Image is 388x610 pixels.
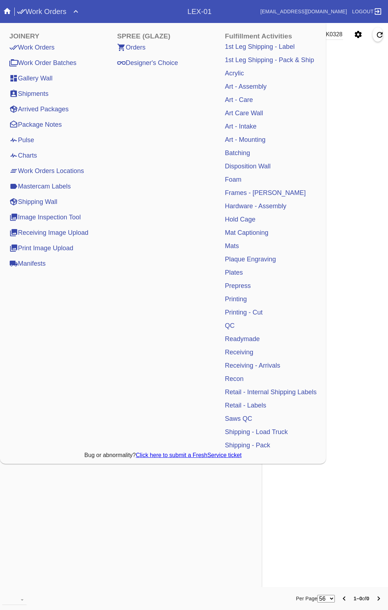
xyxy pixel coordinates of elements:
[222,80,269,93] a: Art - Assembly
[222,399,269,412] a: Retail - Labels
[6,257,48,270] a: Manifests
[17,4,188,19] div: Work OrdersExpand
[352,9,374,14] span: Logout
[6,56,79,69] a: Work Order Batches
[6,72,55,85] a: Gallery Wall
[6,180,74,193] a: Mastercam Labels
[371,591,386,606] button: Next Page
[6,226,91,239] a: Receiving Image Upload
[351,27,365,42] button: Settings
[69,4,83,19] button: Expand
[222,412,255,425] a: Saws QC
[222,40,297,53] a: 1st Leg Shipping - Label
[222,306,265,319] a: Printing - Cut
[373,27,383,42] button: Refresh
[6,211,84,224] a: Image Inspection Tool
[222,346,256,359] a: Receiving
[222,93,256,106] a: Art - Care
[6,242,76,255] a: Print Image Upload
[17,6,66,17] h1: Work Orders
[222,359,283,372] a: Receiving - Arrivals
[350,5,382,18] a: Logout
[2,594,27,605] md-select: download-file: Download...
[4,32,111,40] h2: JOINERY
[6,195,60,208] a: Shipping Wall
[114,41,148,54] a: Orders
[222,146,253,159] a: Batching
[222,253,279,266] a: Plaque Engraving
[6,134,37,146] a: Pulse
[6,87,51,100] a: Shipments
[222,173,244,186] a: Foam
[222,133,268,146] a: Art - Mounting
[84,452,242,458] span: Bug or abnormality?
[222,372,246,385] a: Recon
[6,149,40,162] a: Charts
[114,56,181,69] a: Designer's Choice
[222,279,254,292] a: Prepress
[6,41,57,54] a: Work Orders
[222,213,258,226] a: Hold Cage
[222,120,259,133] a: Art - Intake
[337,591,351,606] button: Previous Page
[354,594,369,603] div: of
[260,9,347,14] a: [EMAIL_ADDRESS][DOMAIN_NAME]
[222,200,289,213] a: Hardware - Assembly
[366,596,369,601] b: 0
[6,164,87,177] a: Work Orders Locations
[222,67,247,80] a: Acrylic
[222,107,266,120] a: Art Care Wall
[188,8,212,16] div: LEX-01
[354,596,362,601] b: 1–0
[222,186,309,199] a: Frames - [PERSON_NAME]
[222,332,263,345] a: Readymade
[219,32,322,40] h2: Fulfillment Activities
[222,266,246,279] a: Plates
[222,160,273,173] a: Disposition Wall
[222,319,237,332] a: QC
[296,594,318,603] label: Per Page
[222,226,271,239] a: Mat Captioning
[6,103,71,116] a: Arrived Packages
[222,386,319,399] a: Retail - Internal Shipping Labels
[222,239,242,252] a: Mats
[111,32,219,40] h2: SPREE (GLAZE)
[222,425,291,438] a: Shipping - Load Truck
[136,452,241,458] a: Click here to submit a FreshService ticket
[222,439,273,452] a: Shipping - Pack
[6,118,65,131] a: Package Notes
[222,293,250,306] a: Printing
[222,53,317,66] a: 1st Leg Shipping - Pack & Ship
